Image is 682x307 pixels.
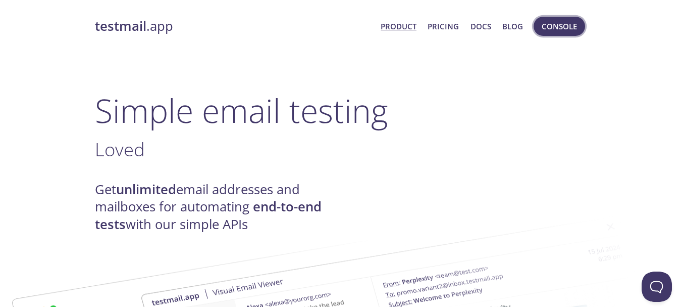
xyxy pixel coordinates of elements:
[470,20,491,33] a: Docs
[381,20,416,33] a: Product
[642,272,672,302] iframe: Help Scout Beacon - Open
[95,137,145,162] span: Loved
[542,20,577,33] span: Console
[95,17,146,35] strong: testmail
[116,181,176,198] strong: unlimited
[502,20,523,33] a: Blog
[95,18,373,35] a: testmail.app
[428,20,459,33] a: Pricing
[534,17,585,36] button: Console
[95,198,322,233] strong: end-to-end tests
[95,181,341,233] h4: Get email addresses and mailboxes for automating with our simple APIs
[95,91,588,130] h1: Simple email testing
